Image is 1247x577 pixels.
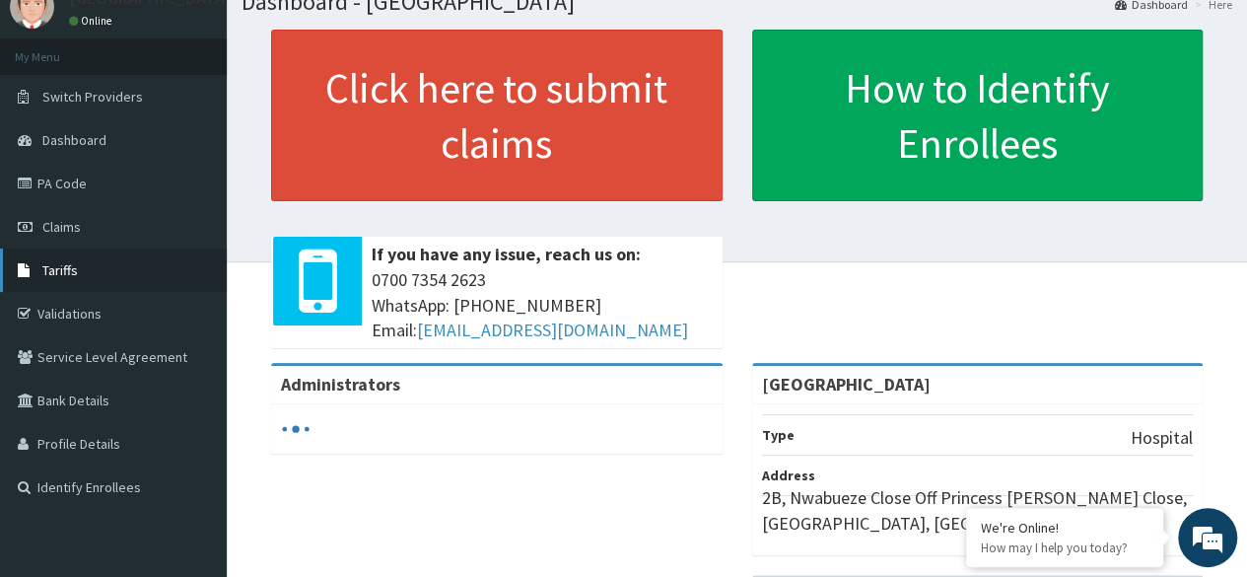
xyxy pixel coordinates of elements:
[981,540,1148,556] p: How may I help you today?
[323,10,371,57] div: Minimize live chat window
[42,131,106,149] span: Dashboard
[762,373,931,396] strong: [GEOGRAPHIC_DATA]
[762,485,1194,536] p: 2B, Nwabueze Close Off Princess [PERSON_NAME] Close, [GEOGRAPHIC_DATA], [GEOGRAPHIC_DATA].
[762,467,815,484] b: Address
[10,375,376,444] textarea: Type your message and hit 'Enter'
[752,30,1204,201] a: How to Identify Enrollees
[981,519,1148,537] div: We're Online!
[372,243,641,265] b: If you have any issue, reach us on:
[372,267,713,343] span: 0700 7354 2623 WhatsApp: [PHONE_NUMBER] Email:
[103,110,331,136] div: Chat with us now
[42,261,78,279] span: Tariffs
[281,373,400,396] b: Administrators
[762,426,795,444] b: Type
[42,88,143,106] span: Switch Providers
[36,99,80,148] img: d_794563401_company_1708531726252_794563401
[114,167,272,366] span: We're online!
[271,30,723,201] a: Click here to submit claims
[281,414,311,444] svg: audio-loading
[417,319,688,341] a: [EMAIL_ADDRESS][DOMAIN_NAME]
[42,218,81,236] span: Claims
[1131,425,1193,451] p: Hospital
[69,14,116,28] a: Online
